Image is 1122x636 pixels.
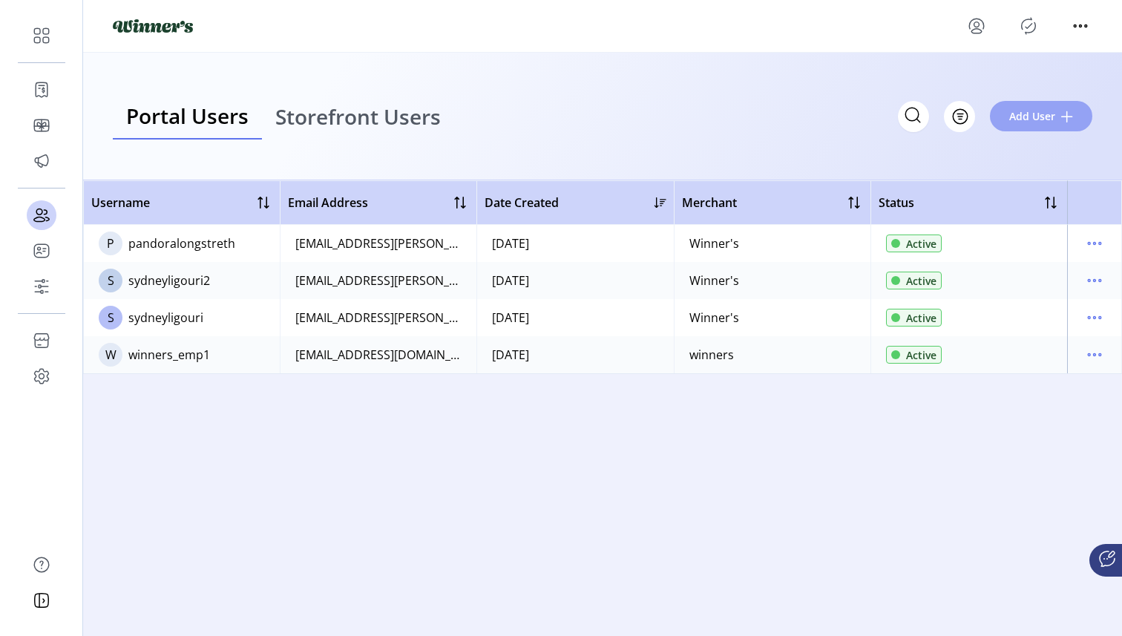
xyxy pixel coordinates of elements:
td: [DATE] [476,299,673,336]
div: [EMAIL_ADDRESS][PERSON_NAME][DOMAIN_NAME] [295,272,462,289]
a: Portal Users [113,94,262,140]
span: Active [906,236,936,252]
span: Active [906,347,936,363]
span: Storefront Users [275,106,441,127]
span: P [107,235,114,252]
td: [DATE] [476,225,673,262]
div: sydneyligouri2 [128,272,210,289]
span: W [105,346,117,364]
span: Add User [1009,108,1055,124]
div: Winner's [689,309,739,327]
button: menu [1069,14,1092,38]
button: menu [965,14,988,38]
span: Date Created [485,194,559,212]
button: menu [1083,232,1106,255]
button: menu [1083,343,1106,367]
input: Search [898,101,929,132]
span: S [108,309,114,327]
div: pandoralongstreth [128,235,235,252]
span: Username [91,194,150,212]
div: [EMAIL_ADDRESS][PERSON_NAME][DOMAIN_NAME] [295,309,462,327]
div: Winner's [689,235,739,252]
td: [DATE] [476,262,673,299]
span: Merchant [682,194,737,212]
td: [DATE] [476,336,673,373]
button: menu [1083,269,1106,292]
span: S [108,272,114,289]
div: winners_emp1 [128,346,210,364]
span: Portal Users [126,105,249,126]
button: menu [1083,306,1106,330]
span: Status [879,194,914,212]
div: Winner's [689,272,739,289]
div: [EMAIL_ADDRESS][DOMAIN_NAME] [295,346,462,364]
img: logo [113,19,193,33]
span: Email Address [288,194,368,212]
div: [EMAIL_ADDRESS][PERSON_NAME][DOMAIN_NAME] [295,235,462,252]
span: Active [906,310,936,326]
button: Publisher Panel [1017,14,1040,38]
div: winners [689,346,734,364]
div: sydneyligouri [128,309,203,327]
button: Add User [990,101,1092,131]
span: Active [906,273,936,289]
button: Filter Button [944,101,975,132]
a: Storefront Users [262,94,454,140]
